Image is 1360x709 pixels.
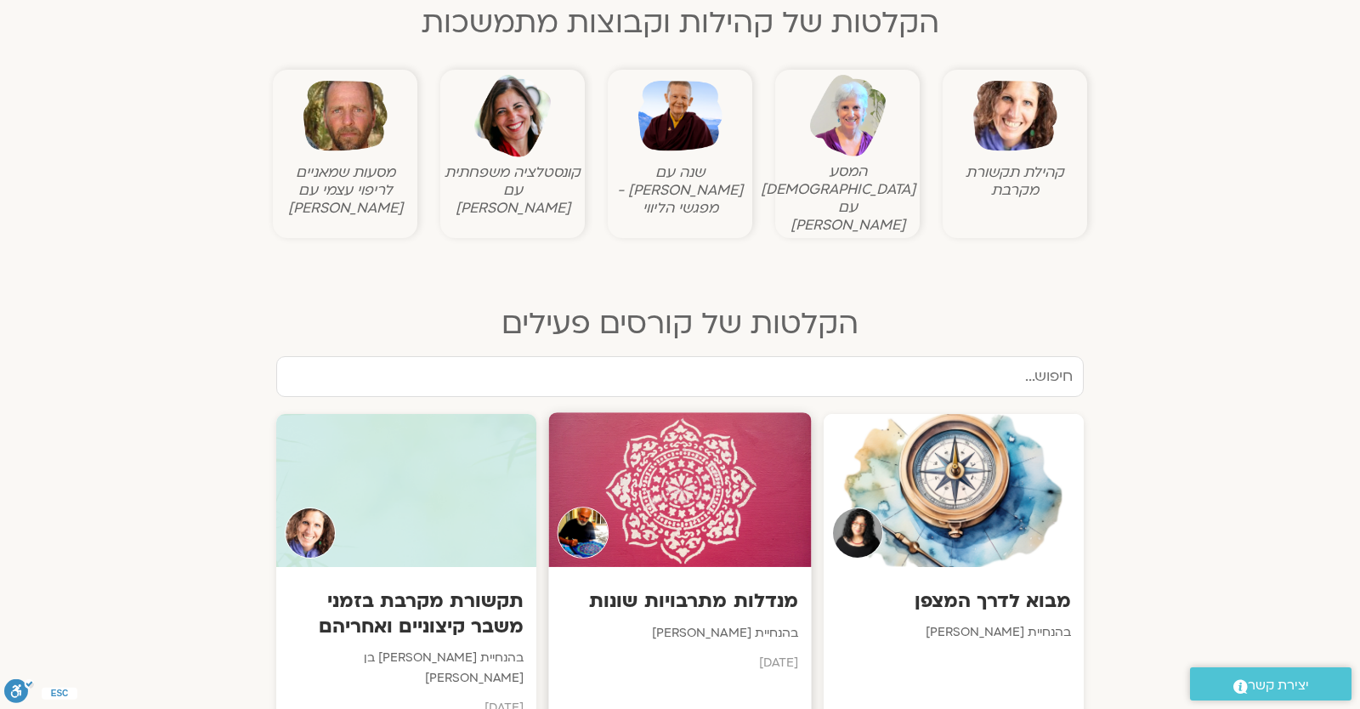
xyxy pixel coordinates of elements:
[836,622,1071,643] p: בהנחיית [PERSON_NAME]
[612,163,748,217] figcaption: שנה עם [PERSON_NAME] - מפגשי הליווי
[445,163,581,217] figcaption: קונסטלציה משפחתית עם [PERSON_NAME]
[947,163,1083,199] figcaption: קהילת תקשורת מקרבת
[289,648,524,689] p: בהנחיית [PERSON_NAME] בן [PERSON_NAME]
[562,588,799,615] h3: מנדלות מתרבויות שונות
[277,163,413,217] figcaption: מסעות שמאניים לריפוי עצמי עם [PERSON_NAME]
[263,307,1096,341] h2: הקלטות של קורסים פעילים
[276,356,1084,397] input: חיפוש...
[558,507,609,559] img: Teacher
[779,162,915,234] figcaption: המסע [DEMOGRAPHIC_DATA] עם [PERSON_NAME]
[562,652,799,673] p: [DATE]
[562,622,799,644] p: בהנחיית [PERSON_NAME]
[1248,674,1309,697] span: יצירת קשר
[263,6,1096,40] h2: הקלטות של קהילות וקבוצות מתמשכות
[1190,667,1351,700] a: יצירת קשר
[832,508,883,559] img: Teacher
[836,588,1071,614] h3: מבוא לדרך המצפן
[285,508,336,559] img: Teacher
[289,588,524,639] h3: תקשורת מקרבת בזמני משבר קיצוניים ואחריהם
